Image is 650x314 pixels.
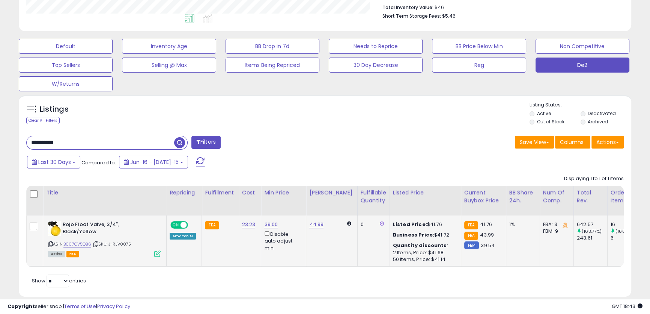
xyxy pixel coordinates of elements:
[171,222,181,228] span: ON
[582,228,602,234] small: (163.77%)
[309,189,354,197] div: [PERSON_NAME]
[170,233,196,240] div: Amazon AI
[464,221,478,229] small: FBA
[612,303,642,310] span: 2025-08-15 18:43 GMT
[393,231,434,238] b: Business Price:
[329,58,423,73] button: 30 Day Decrease
[393,232,455,238] div: $41.72
[66,251,79,257] span: FBA
[536,39,629,54] button: Non Competitive
[92,241,131,247] span: | SKU: J-RJV0075
[63,241,91,247] a: B007OV5QB6
[40,104,69,115] h5: Listings
[464,241,479,249] small: FBM
[393,242,447,249] b: Quantity discounts
[242,189,258,197] div: Cost
[242,221,256,228] a: 23.23
[264,189,303,197] div: Min Price
[361,189,387,205] div: Fulfillable Quantity
[393,221,455,228] div: $41.76
[32,277,86,284] span: Show: entries
[611,189,638,205] div: Ordered Items
[8,303,130,310] div: seller snap | |
[97,303,130,310] a: Privacy Policy
[530,102,631,109] p: Listing States:
[264,230,300,252] div: Disable auto adjust min
[393,256,455,263] div: 50 Items, Price: $41.14
[577,221,607,228] div: 642.57
[543,228,568,235] div: FBM: 9
[560,138,584,146] span: Columns
[588,110,616,117] label: Deactivated
[122,58,216,73] button: Selling @ Max
[264,221,278,228] a: 39.00
[543,189,570,205] div: Num of Comp.
[8,303,35,310] strong: Copyright
[64,303,96,310] a: Terms of Use
[170,189,199,197] div: Repricing
[536,58,629,73] button: De2
[393,221,427,228] b: Listed Price:
[393,189,458,197] div: Listed Price
[309,221,323,228] a: 44.99
[63,221,154,237] b: Rojo Float Valve, 3/4", Black/Yellow
[48,221,61,236] img: 41qLgp+-llL._SL40_.jpg
[564,175,624,182] div: Displaying 1 to 1 of 1 items
[480,231,494,238] span: 43.99
[119,156,188,168] button: Jun-16 - [DATE]-15
[205,189,235,197] div: Fulfillment
[537,118,564,125] label: Out of Stock
[611,235,641,241] div: 6
[191,136,221,149] button: Filters
[48,221,161,256] div: ASIN:
[361,221,384,228] div: 0
[543,221,568,228] div: FBA: 3
[26,117,60,124] div: Clear All Filters
[205,221,219,229] small: FBA
[81,159,116,166] span: Compared to:
[19,58,113,73] button: Top Sellers
[46,189,163,197] div: Title
[122,39,216,54] button: Inventory Age
[19,76,113,91] button: W/Returns
[130,158,179,166] span: Jun-16 - [DATE]-15
[591,136,624,149] button: Actions
[537,110,551,117] label: Active
[588,118,608,125] label: Archived
[329,39,423,54] button: Needs to Reprice
[509,189,537,205] div: BB Share 24h.
[464,189,503,205] div: Current Buybox Price
[615,228,636,234] small: (166.67%)
[393,242,455,249] div: :
[611,221,641,228] div: 16
[393,249,455,256] div: 2 Items, Price: $41.68
[442,12,456,20] span: $5.46
[48,251,65,257] span: All listings currently available for purchase on Amazon
[464,232,478,240] small: FBA
[577,235,607,241] div: 243.61
[19,39,113,54] button: Default
[382,13,441,19] b: Short Term Storage Fees:
[27,156,80,168] button: Last 30 Days
[38,158,71,166] span: Last 30 Days
[432,39,526,54] button: BB Price Below Min
[555,136,590,149] button: Columns
[432,58,526,73] button: Reg
[577,189,604,205] div: Total Rev.
[226,39,319,54] button: BB Drop in 7d
[515,136,554,149] button: Save View
[509,221,534,228] div: 1%
[382,4,433,11] b: Total Inventory Value:
[481,242,495,249] span: 39.54
[480,221,492,228] span: 41.76
[382,2,618,11] li: $46
[187,222,199,228] span: OFF
[226,58,319,73] button: Items Being Repriced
